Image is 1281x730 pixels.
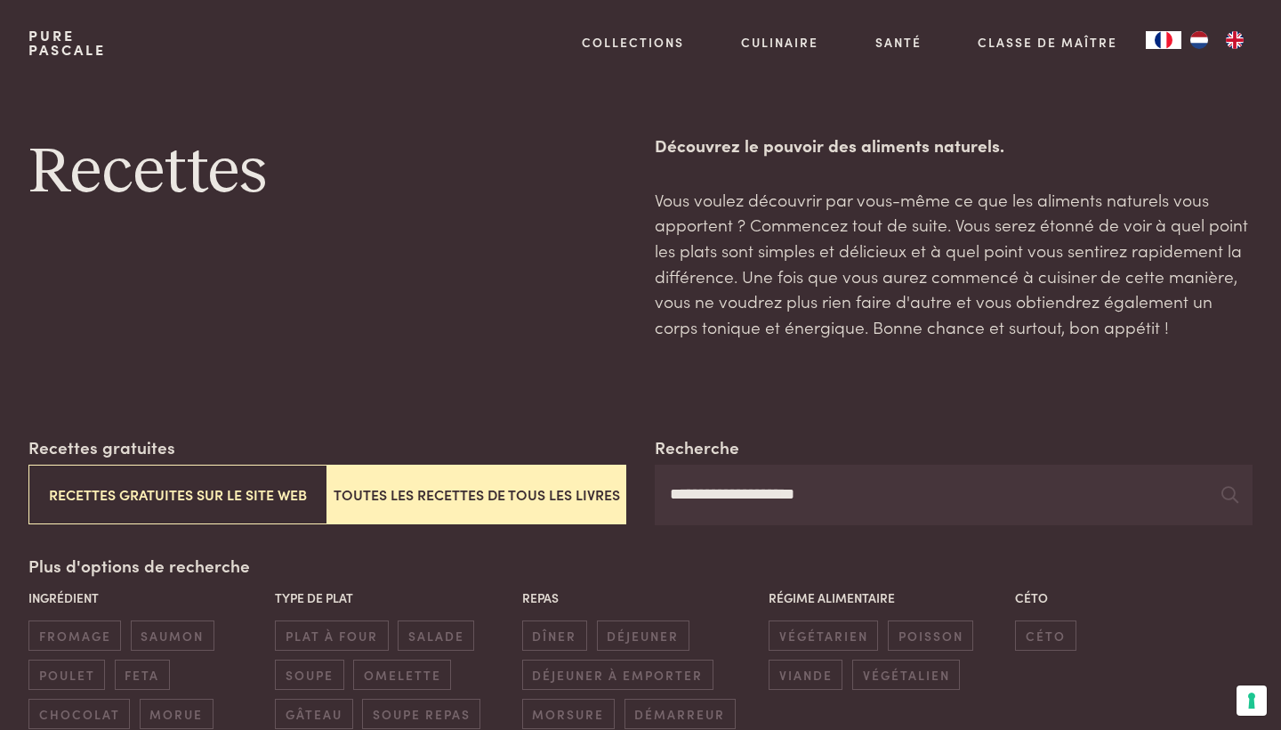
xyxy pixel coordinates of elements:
[28,620,121,650] span: fromage
[1217,31,1253,49] a: EN
[28,434,175,460] label: Recettes gratuites
[275,588,512,607] p: Type de plat
[741,33,818,52] a: Culinaire
[28,660,105,689] span: poulet
[398,620,474,650] span: salade
[624,699,736,728] span: démarreur
[1146,31,1181,49] div: Language
[888,620,973,650] span: poisson
[1015,588,1253,607] p: Céto
[597,620,689,650] span: déjeuner
[655,187,1253,340] p: Vous voulez découvrir par vous-même ce que les aliments naturels vous apportent ? Commencez tout ...
[362,699,480,728] span: soupe repas
[1146,31,1181,49] a: FR
[875,33,922,52] a: Santé
[28,588,266,607] p: Ingrédient
[769,660,842,689] span: viande
[353,660,451,689] span: omelette
[28,133,626,213] h1: Recettes
[140,699,213,728] span: morue
[655,434,739,460] label: Recherche
[655,133,1004,157] strong: Découvrez le pouvoir des aliments naturels.
[275,699,352,728] span: gâteau
[28,28,106,57] a: PurePascale
[522,699,615,728] span: morsure
[1146,31,1253,49] aside: Language selected: Français
[852,660,960,689] span: végétalien
[522,588,760,607] p: Repas
[275,660,343,689] span: soupe
[582,33,684,52] a: Collections
[327,465,626,524] button: Toutes les recettes de tous les livres
[769,620,878,650] span: végétarien
[1181,31,1217,49] a: NL
[28,699,130,728] span: chocolat
[275,620,388,650] span: plat à four
[1237,685,1267,716] button: Vos préférences en matière de consentement pour les technologies de suivi
[115,660,170,689] span: feta
[978,33,1117,52] a: Classe de maître
[769,588,1006,607] p: Régime alimentaire
[522,660,713,689] span: déjeuner à emporter
[1181,31,1253,49] ul: Language list
[522,620,587,650] span: dîner
[131,620,214,650] span: saumon
[28,465,327,524] button: Recettes gratuites sur le site web
[1015,620,1076,650] span: céto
